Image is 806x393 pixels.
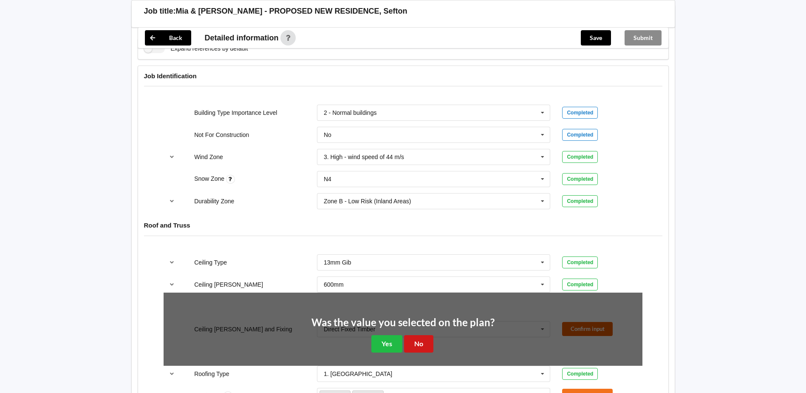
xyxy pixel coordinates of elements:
[194,281,263,288] label: Ceiling [PERSON_NAME]
[194,198,234,205] label: Durability Zone
[144,221,662,229] h4: Roof and Truss
[324,110,377,116] div: 2 - Normal buildings
[164,255,180,270] button: reference-toggle
[562,256,598,268] div: Completed
[194,131,249,138] label: Not For Construction
[581,30,611,46] button: Save
[144,44,248,53] label: Expand references by default
[164,194,180,209] button: reference-toggle
[562,129,598,141] div: Completed
[324,154,404,160] div: 3. High - wind speed of 44 m/s
[311,316,495,329] h2: Was the value you selected on the plan?
[562,195,598,207] div: Completed
[144,72,662,80] h4: Job Identification
[194,109,277,116] label: Building Type Importance Level
[562,173,598,185] div: Completed
[371,335,402,353] button: Yes
[324,282,344,288] div: 600mm
[324,371,392,377] div: 1. [GEOGRAPHIC_DATA]
[194,175,226,182] label: Snow Zone
[164,366,180,382] button: reference-toggle
[562,368,598,380] div: Completed
[205,34,279,42] span: Detailed information
[324,132,331,138] div: No
[194,154,223,160] label: Wind Zone
[164,149,180,165] button: reference-toggle
[562,279,598,290] div: Completed
[176,6,407,16] h3: Mia & [PERSON_NAME] - PROPOSED NEW RESIDENCE, Sefton
[145,30,191,46] button: Back
[144,6,176,16] h3: Job title:
[194,259,227,266] label: Ceiling Type
[324,198,411,204] div: Zone B - Low Risk (Inland Areas)
[194,370,229,377] label: Roofing Type
[562,107,598,119] div: Completed
[324,259,351,265] div: 13mm Gib
[562,151,598,163] div: Completed
[164,277,180,292] button: reference-toggle
[324,176,331,182] div: N4
[404,335,433,353] button: No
